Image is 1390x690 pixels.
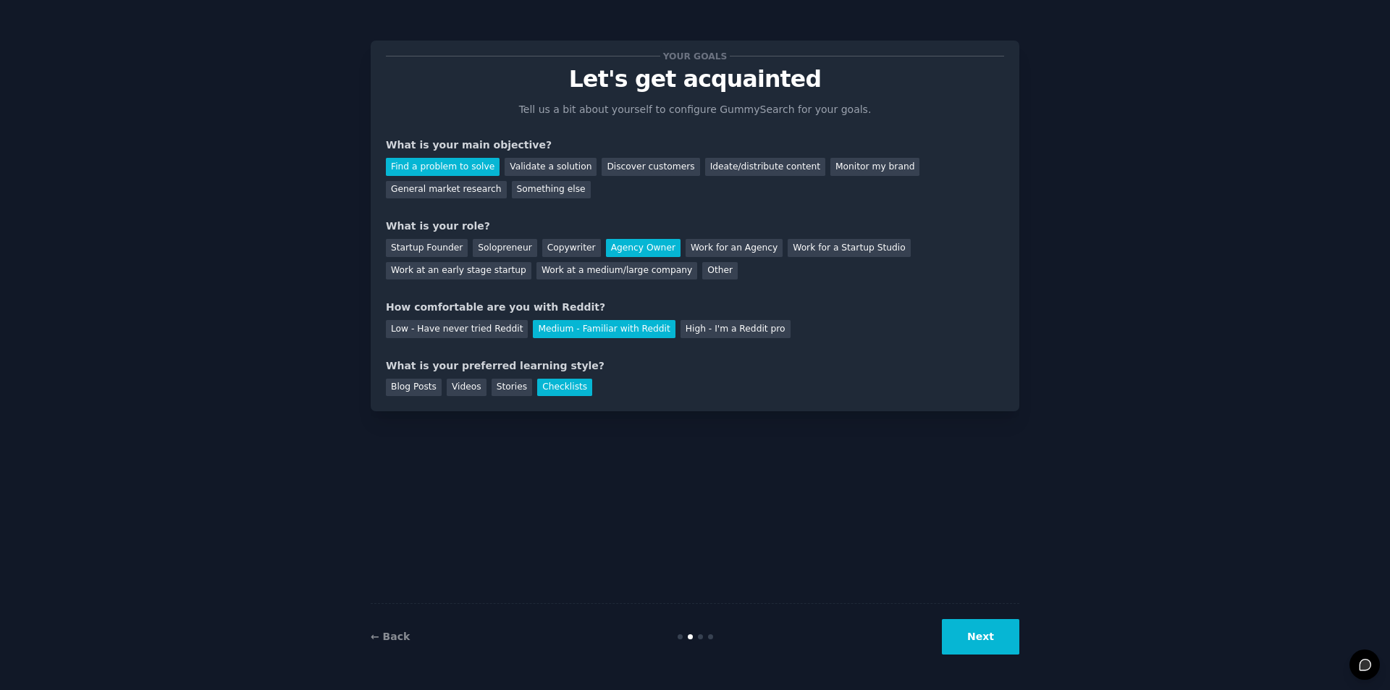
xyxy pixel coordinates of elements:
div: High - I'm a Reddit pro [681,320,791,338]
div: Find a problem to solve [386,158,500,176]
div: Solopreneur [473,239,536,257]
div: Agency Owner [606,239,681,257]
div: Work at a medium/large company [536,262,697,280]
button: Next [942,619,1019,655]
div: Copywriter [542,239,601,257]
div: What is your main objective? [386,138,1004,153]
div: What is your role? [386,219,1004,234]
div: Blog Posts [386,379,442,397]
div: What is your preferred learning style? [386,358,1004,374]
p: Let's get acquainted [386,67,1004,92]
p: Tell us a bit about yourself to configure GummySearch for your goals. [513,102,877,117]
div: Startup Founder [386,239,468,257]
div: Videos [447,379,486,397]
div: Validate a solution [505,158,597,176]
div: How comfortable are you with Reddit? [386,300,1004,315]
div: Monitor my brand [830,158,919,176]
div: Ideate/distribute content [705,158,825,176]
span: Your goals [660,49,730,64]
div: Medium - Familiar with Reddit [533,320,675,338]
div: Work at an early stage startup [386,262,531,280]
div: Something else [512,181,591,199]
div: Discover customers [602,158,699,176]
div: Other [702,262,738,280]
div: Checklists [537,379,592,397]
div: Low - Have never tried Reddit [386,320,528,338]
div: Work for a Startup Studio [788,239,910,257]
a: ← Back [371,631,410,642]
div: General market research [386,181,507,199]
div: Work for an Agency [686,239,783,257]
div: Stories [492,379,532,397]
